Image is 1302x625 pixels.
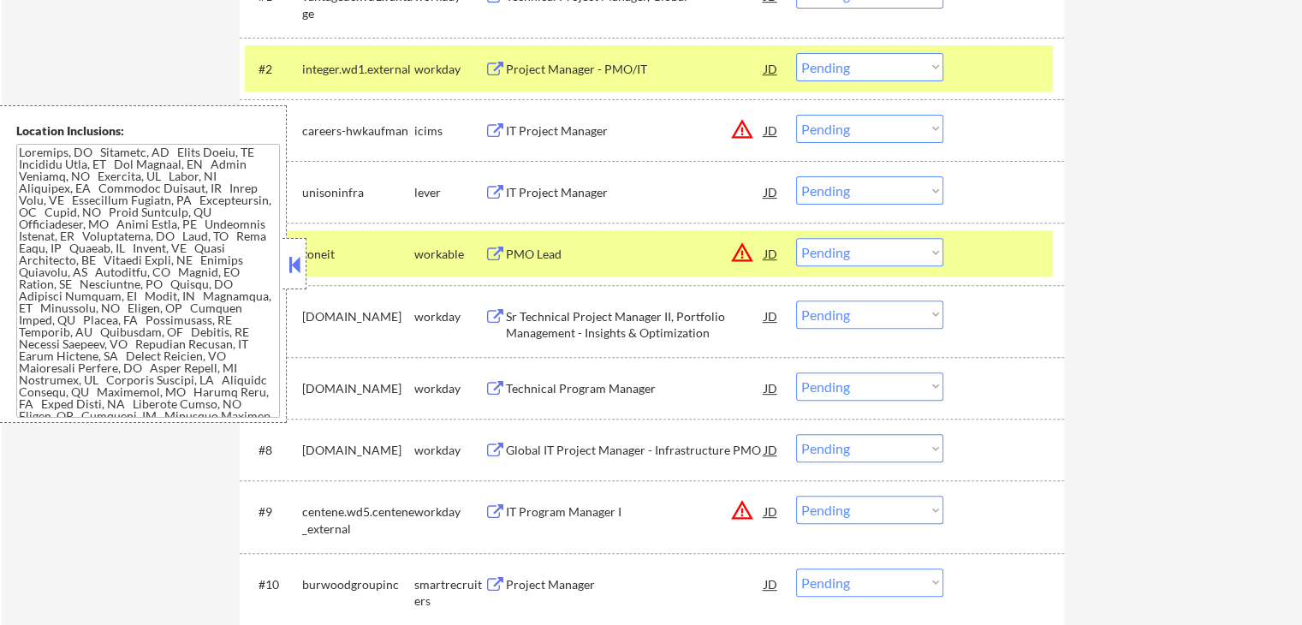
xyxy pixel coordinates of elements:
[763,434,780,465] div: JD
[414,442,485,459] div: workday
[730,117,754,141] button: warning_amber
[763,372,780,403] div: JD
[506,576,764,593] div: Project Manager
[763,238,780,269] div: JD
[259,61,288,78] div: #2
[763,568,780,599] div: JD
[506,503,764,521] div: IT Program Manager I
[302,380,414,397] div: [DOMAIN_NAME]
[763,301,780,331] div: JD
[763,176,780,207] div: JD
[506,380,764,397] div: Technical Program Manager
[506,122,764,140] div: IT Project Manager
[259,576,288,593] div: #10
[302,184,414,201] div: unisoninfra
[506,442,764,459] div: Global IT Project Manager - Infrastructure PMO
[414,61,485,78] div: workday
[259,442,288,459] div: #8
[730,498,754,522] button: warning_amber
[730,241,754,265] button: warning_amber
[302,61,414,78] div: integer.wd1.external
[506,61,764,78] div: Project Manager - PMO/IT
[763,53,780,84] div: JD
[414,576,485,610] div: smartrecruiters
[16,122,280,140] div: Location Inclusions:
[506,184,764,201] div: IT Project Manager
[414,308,485,325] div: workday
[302,503,414,537] div: centene.wd5.centene_external
[763,115,780,146] div: JD
[302,246,414,263] div: zoneit
[414,184,485,201] div: lever
[414,122,485,140] div: icims
[414,380,485,397] div: workday
[259,503,288,521] div: #9
[302,122,414,140] div: careers-hwkaufman
[302,308,414,325] div: [DOMAIN_NAME]
[302,442,414,459] div: [DOMAIN_NAME]
[763,496,780,527] div: JD
[506,308,764,342] div: Sr Technical Project Manager II, Portfolio Management - Insights & Optimization
[414,246,485,263] div: workable
[414,503,485,521] div: workday
[302,576,414,593] div: burwoodgroupinc
[506,246,764,263] div: PMO Lead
